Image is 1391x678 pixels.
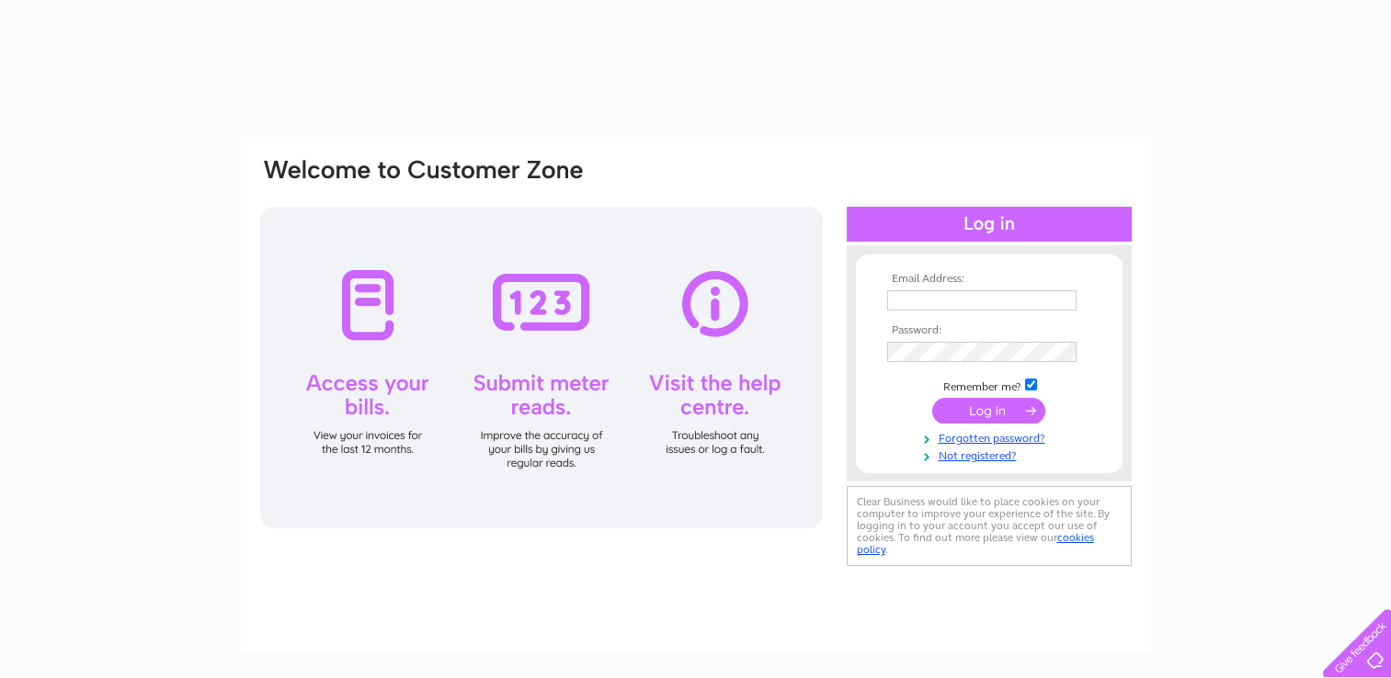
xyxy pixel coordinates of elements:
div: Clear Business would like to place cookies on your computer to improve your experience of the sit... [847,486,1132,566]
td: Remember me? [883,376,1096,394]
a: Forgotten password? [887,428,1096,446]
a: Not registered? [887,446,1096,463]
a: cookies policy [857,531,1094,556]
th: Email Address: [883,273,1096,286]
th: Password: [883,324,1096,337]
input: Submit [932,398,1045,424]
